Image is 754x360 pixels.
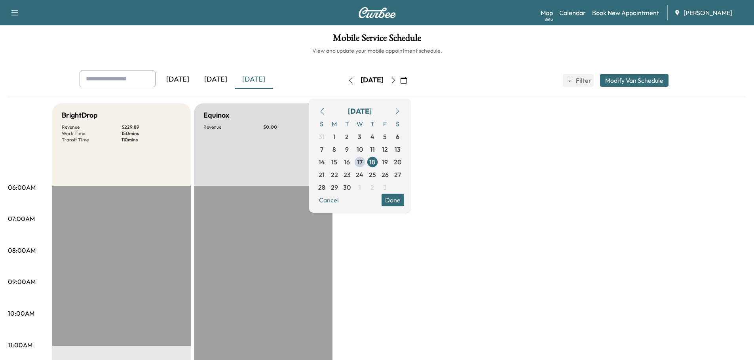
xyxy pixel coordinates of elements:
[8,214,35,223] p: 07:00AM
[348,106,372,117] div: [DATE]
[382,157,388,167] span: 19
[545,16,553,22] div: Beta
[331,183,338,192] span: 29
[343,183,351,192] span: 30
[203,110,229,121] h5: Equinox
[382,194,404,206] button: Done
[331,170,338,179] span: 22
[382,170,389,179] span: 26
[8,246,36,255] p: 08:00AM
[331,157,337,167] span: 15
[394,157,401,167] span: 20
[332,145,336,154] span: 8
[62,130,122,137] p: Work Time
[8,47,746,55] h6: View and update your mobile appointment schedule.
[122,130,181,137] p: 150 mins
[379,118,391,130] span: F
[333,132,336,141] span: 1
[357,157,363,167] span: 17
[576,76,590,85] span: Filter
[319,157,325,167] span: 14
[328,118,341,130] span: M
[344,170,351,179] span: 23
[600,74,669,87] button: Modify Van Schedule
[391,118,404,130] span: S
[541,8,553,17] a: MapBeta
[358,132,361,141] span: 3
[315,118,328,130] span: S
[684,8,732,17] span: [PERSON_NAME]
[345,145,349,154] span: 9
[382,145,388,154] span: 12
[8,183,36,192] p: 06:00AM
[263,124,323,130] p: $ 0.00
[370,132,374,141] span: 4
[344,157,350,167] span: 16
[358,7,396,18] img: Curbee Logo
[203,124,263,130] p: Revenue
[356,170,363,179] span: 24
[592,8,659,17] a: Book New Appointment
[395,145,401,154] span: 13
[318,183,325,192] span: 28
[319,170,325,179] span: 21
[563,74,594,87] button: Filter
[394,170,401,179] span: 27
[345,132,349,141] span: 2
[370,145,375,154] span: 11
[359,183,361,192] span: 1
[8,340,32,350] p: 11:00AM
[370,183,374,192] span: 2
[197,70,235,89] div: [DATE]
[122,124,181,130] p: $ 229.89
[320,145,323,154] span: 7
[383,183,387,192] span: 3
[396,132,399,141] span: 6
[341,118,353,130] span: T
[366,118,379,130] span: T
[8,33,746,47] h1: Mobile Service Schedule
[369,157,375,167] span: 18
[62,137,122,143] p: Transit Time
[159,70,197,89] div: [DATE]
[62,124,122,130] p: Revenue
[235,70,273,89] div: [DATE]
[122,137,181,143] p: 110 mins
[383,132,387,141] span: 5
[8,277,36,286] p: 09:00AM
[319,132,325,141] span: 31
[559,8,586,17] a: Calendar
[361,75,384,85] div: [DATE]
[315,194,342,206] button: Cancel
[62,110,98,121] h5: BrightDrop
[8,309,34,318] p: 10:00AM
[357,145,363,154] span: 10
[369,170,376,179] span: 25
[353,118,366,130] span: W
